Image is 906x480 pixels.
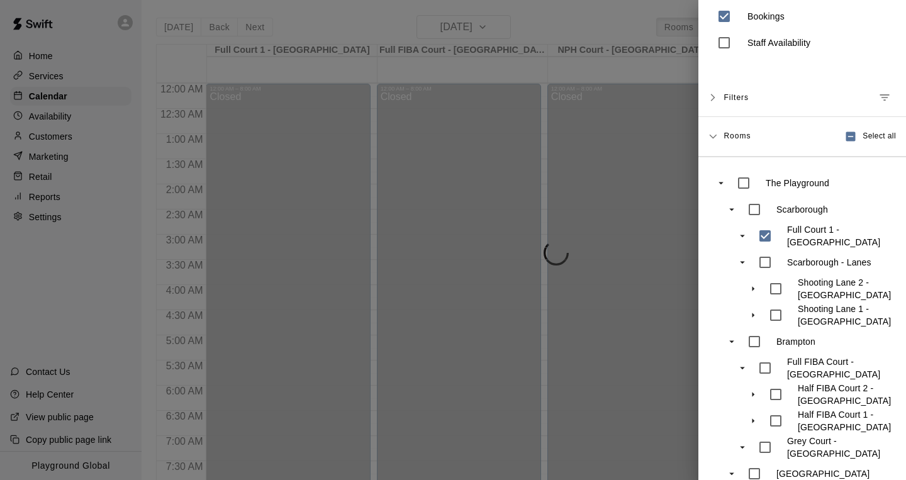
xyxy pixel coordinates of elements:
div: FiltersManage filters [698,79,906,117]
p: Shooting Lane 2 - [GEOGRAPHIC_DATA] [798,276,891,301]
p: Brampton [776,335,815,348]
p: Staff Availability [747,36,810,49]
span: Filters [724,86,749,109]
p: Scarborough [776,203,828,216]
p: The Playground [766,177,829,189]
p: [GEOGRAPHIC_DATA] [776,467,870,480]
p: Bookings [747,10,785,23]
p: Full Court 1 - [GEOGRAPHIC_DATA] [787,223,888,248]
p: Full FIBA Court - [GEOGRAPHIC_DATA] [787,355,888,381]
p: Shooting Lane 1 - [GEOGRAPHIC_DATA] [798,303,891,328]
p: Half FIBA Court 2 - [GEOGRAPHIC_DATA] [798,382,891,407]
div: RoomsSelect all [698,117,906,157]
p: Scarborough - Lanes [787,256,871,269]
span: Rooms [724,130,751,140]
span: Select all [863,130,896,143]
p: Grey Court - [GEOGRAPHIC_DATA] [787,435,888,460]
button: Manage filters [873,86,896,109]
p: Half FIBA Court 1 - [GEOGRAPHIC_DATA] [798,408,891,433]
